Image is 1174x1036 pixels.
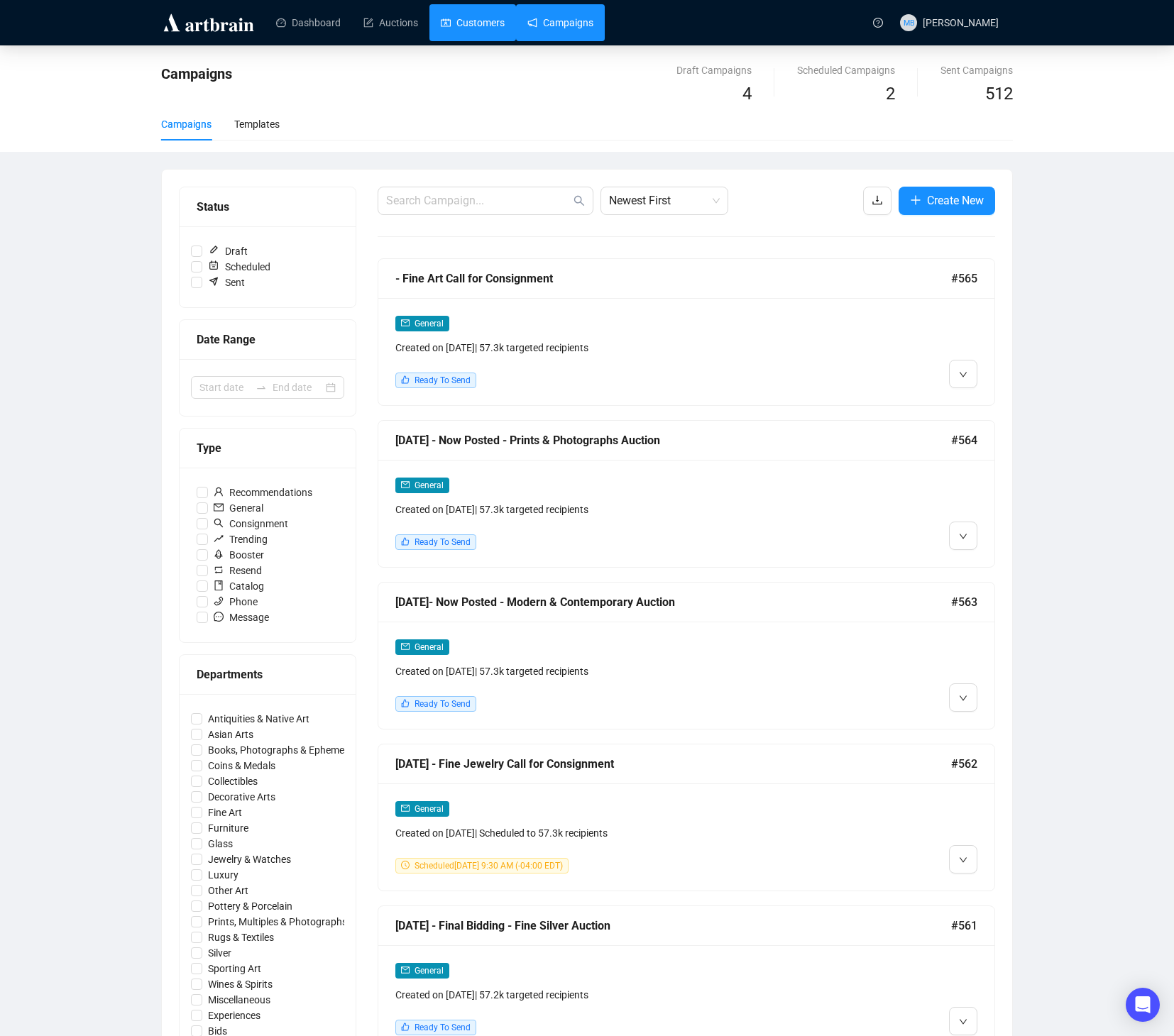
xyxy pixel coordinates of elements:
span: book [214,580,224,590]
span: Furniture [202,820,254,836]
span: down [959,1018,967,1026]
span: like [401,1023,410,1031]
img: logo [161,11,256,34]
input: Search Campaign... [386,192,571,209]
span: Scheduled [202,259,276,275]
span: Phone [208,594,263,610]
div: Date Range [197,331,339,348]
span: Rugs & Textiles [202,930,280,945]
a: Auctions [363,4,418,41]
button: Create New [899,187,995,215]
span: Asian Arts [202,727,259,742]
a: [DATE]- Now Posted - Modern & Contemporary Auction#563mailGeneralCreated on [DATE]| 57.3k targete... [378,582,995,729]
a: [DATE] - Fine Jewelry Call for Consignment#562mailGeneralCreated on [DATE]| Scheduled to 57.3k re... [378,744,995,891]
div: Created on [DATE] | Scheduled to 57.3k recipients [395,825,830,841]
a: [DATE] - Now Posted - Prints & Photographs Auction#564mailGeneralCreated on [DATE]| 57.3k targete... [378,420,995,568]
div: Scheduled Campaigns [797,62,895,78]
span: mail [401,804,410,812]
span: to [256,382,267,393]
span: [PERSON_NAME] [923,17,999,28]
span: Draft [202,243,253,259]
span: General [415,966,444,976]
span: Collectibles [202,773,263,789]
span: Ready To Send [415,1023,471,1032]
div: Status [197,198,339,216]
span: Decorative Arts [202,789,281,805]
span: #565 [951,270,977,287]
span: Ready To Send [415,699,471,709]
span: General [415,642,444,652]
span: General [208,500,269,516]
span: General [415,480,444,490]
span: retweet [214,565,224,575]
div: Open Intercom Messenger [1126,988,1160,1022]
span: 4 [742,84,752,104]
span: Miscellaneous [202,992,276,1008]
span: phone [214,596,224,606]
span: search [214,518,224,528]
div: Sent Campaigns [940,62,1013,78]
span: General [415,804,444,814]
a: - Fine Art Call for Consignment#565mailGeneralCreated on [DATE]| 57.3k targeted recipientslikeRea... [378,258,995,406]
div: Type [197,439,339,457]
span: Pottery & Porcelain [202,898,298,914]
div: Created on [DATE] | 57.3k targeted recipients [395,502,830,517]
span: General [415,319,444,329]
a: Campaigns [527,4,593,41]
span: Silver [202,945,237,961]
span: download [872,194,883,206]
span: Recommendations [208,485,318,500]
span: Antiquities & Native Art [202,711,315,727]
span: question-circle [873,18,883,28]
span: Prints, Multiples & Photographs [202,914,353,930]
span: mail [214,502,224,512]
span: Wines & Spirits [202,976,278,992]
span: Ready To Send [415,537,471,547]
a: Dashboard [276,4,341,41]
span: swap-right [256,382,267,393]
div: Created on [DATE] | 57.3k targeted recipients [395,663,830,679]
span: clock-circle [401,861,410,869]
span: search [574,195,585,206]
span: Books, Photographs & Ephemera [202,742,359,758]
div: [DATE] - Fine Jewelry Call for Consignment [395,755,951,773]
span: #563 [951,593,977,611]
div: [DATE] - Final Bidding - Fine Silver Auction [395,917,951,935]
div: Departments [197,666,339,683]
span: rocket [214,549,224,559]
span: Experiences [202,1008,266,1023]
span: rise [214,534,224,544]
span: plus [910,194,921,206]
span: Other Art [202,883,254,898]
div: Created on [DATE] | 57.2k targeted recipients [395,987,830,1003]
span: Newest First [609,187,720,214]
span: Resend [208,563,268,578]
span: 512 [985,84,1013,104]
div: Created on [DATE] | 57.3k targeted recipients [395,340,830,356]
span: mail [401,966,410,974]
span: down [959,370,967,379]
span: 2 [886,84,895,104]
span: mail [401,480,410,489]
span: down [959,532,967,541]
span: Glass [202,836,238,852]
span: Luxury [202,867,244,883]
span: Sporting Art [202,961,267,976]
span: message [214,612,224,622]
span: Fine Art [202,805,248,820]
div: Draft Campaigns [676,62,752,78]
span: Sent [202,275,251,290]
span: Booster [208,547,270,563]
span: Catalog [208,578,270,594]
a: Customers [441,4,505,41]
div: Templates [234,116,280,132]
span: Campaigns [161,65,232,82]
span: Scheduled [DATE] 9:30 AM (-04:00 EDT) [415,861,563,871]
span: #562 [951,755,977,773]
span: Jewelry & Watches [202,852,297,867]
span: #564 [951,431,977,449]
span: down [959,856,967,864]
span: Ready To Send [415,375,471,385]
input: Start date [199,380,250,395]
div: - Fine Art Call for Consignment [395,270,951,287]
